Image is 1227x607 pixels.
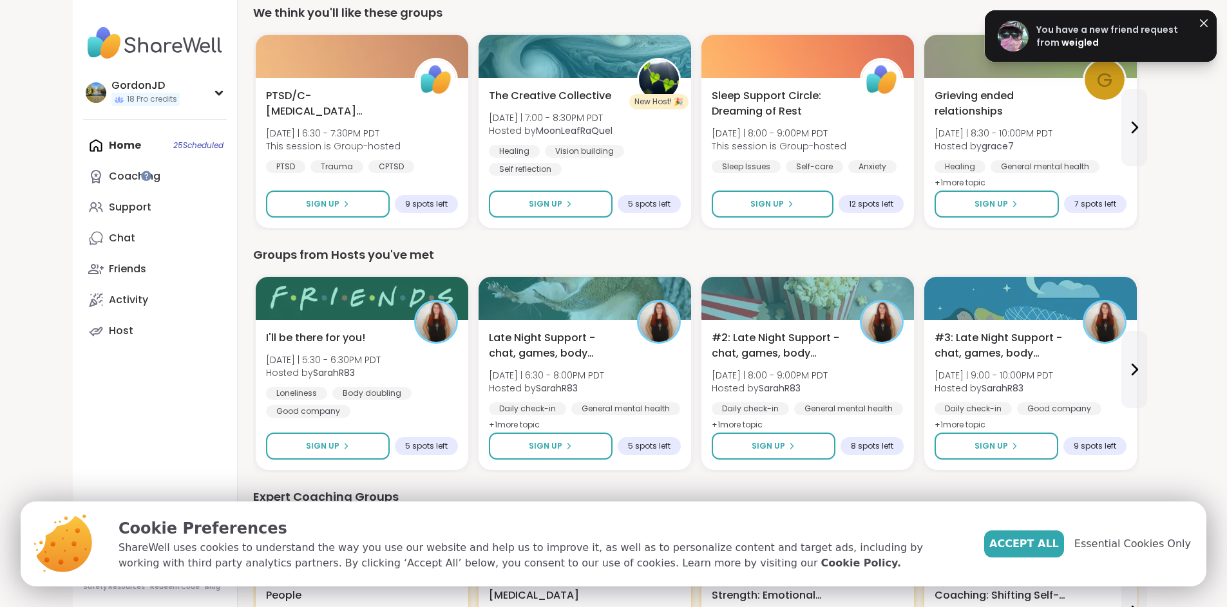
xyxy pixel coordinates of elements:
[119,540,964,571] p: ShareWell uses cookies to understand the way you use our website and help us to improve it, as we...
[991,160,1099,173] div: General mental health
[416,60,456,100] img: ShareWell
[712,402,789,415] div: Daily check-in
[628,441,671,451] span: 5 spots left
[253,488,1139,506] div: Expert Coaching Groups
[141,171,151,181] iframe: Spotlight
[266,140,401,153] span: This session is Group-hosted
[150,583,200,592] a: Redeem Code
[266,572,400,603] span: Dealing with Difficult People
[629,94,689,109] div: New Host! 🎉
[489,402,566,415] div: Daily check-in
[1074,536,1191,552] span: Essential Cookies Only
[1061,36,1099,49] span: weigled
[83,583,145,592] a: Safety Resources
[313,366,355,379] b: SarahR83
[306,440,339,452] span: Sign Up
[712,127,846,140] span: [DATE] | 8:00 - 9:00PM PDT
[639,302,679,342] img: SarahR83
[83,161,227,192] a: Coaching
[998,21,1029,51] img: ShareWell Member
[83,285,227,315] a: Activity
[489,124,613,137] span: Hosted by
[489,145,540,158] div: Healing
[862,302,902,342] img: SarahR83
[109,200,151,214] div: Support
[109,262,146,276] div: Friends
[759,382,801,395] b: SarahR83
[368,160,414,173] div: CPTSD
[332,387,412,400] div: Body doubling
[998,21,1204,51] a: ShareWell MemberYou have a new friend request from weigled
[712,191,833,218] button: Sign Up
[489,330,623,361] span: Late Night Support - chat, games, body double
[253,246,1139,264] div: Groups from Hosts you've met
[628,199,671,209] span: 5 spots left
[639,60,679,100] img: MoonLeafRaQuel
[1017,402,1101,415] div: Good company
[712,88,846,119] span: Sleep Support Circle: Dreaming of Rest
[266,160,305,173] div: PTSD
[1097,65,1112,95] span: g
[119,517,964,540] p: Cookie Preferences
[935,191,1059,218] button: Sign Up
[489,433,613,460] button: Sign Up
[849,199,893,209] span: 12 spots left
[109,231,135,245] div: Chat
[712,140,846,153] span: This session is Group-hosted
[266,88,400,119] span: PTSD/C-[MEDICAL_DATA] Support Group
[109,324,133,338] div: Host
[489,572,623,603] span: Mindfulness for [MEDICAL_DATA]
[266,433,390,460] button: Sign Up
[306,198,339,210] span: Sign Up
[489,369,604,382] span: [DATE] | 6:30 - 8:00PM PDT
[86,82,106,103] img: GordonJD
[935,88,1069,119] span: Grieving ended relationships
[975,198,1008,210] span: Sign Up
[712,369,828,382] span: [DATE] | 8:00 - 9:00PM PDT
[794,402,903,415] div: General mental health
[405,199,448,209] span: 9 spots left
[989,536,1059,552] span: Accept All
[935,382,1053,395] span: Hosted by
[935,160,985,173] div: Healing
[862,60,902,100] img: ShareWell
[935,330,1069,361] span: #3: Late Night Support - chat, games, body double
[489,111,613,124] span: [DATE] | 7:00 - 8:30PM PDT
[935,369,1053,382] span: [DATE] | 9:00 - 10:00PM PDT
[851,441,893,451] span: 8 spots left
[266,405,350,418] div: Good company
[935,572,1069,603] span: Cognitive Behavioral Coaching: Shifting Self-Talk
[786,160,843,173] div: Self-care
[109,169,160,183] div: Coaching
[1074,199,1116,209] span: 7 spots left
[489,88,611,104] span: The Creative Collective
[83,254,227,285] a: Friends
[935,140,1052,153] span: Hosted by
[127,94,177,105] span: 18 Pro credits
[935,127,1052,140] span: [DATE] | 8:30 - 10:00PM PDT
[489,382,604,395] span: Hosted by
[848,160,897,173] div: Anxiety
[205,583,220,592] a: Blog
[83,315,227,346] a: Host
[266,127,401,140] span: [DATE] | 6:30 - 7:30PM PDT
[821,556,901,571] a: Cookie Policy.
[1036,23,1178,49] span: You have a new friend request from
[266,353,381,366] span: [DATE] | 5:30 - 6:30PM PDT
[935,402,1012,415] div: Daily check-in
[310,160,363,173] div: Trauma
[83,21,227,66] img: ShareWell Nav Logo
[545,145,624,158] div: Vision building
[982,140,1014,153] b: grace7
[712,382,828,395] span: Hosted by
[935,433,1058,460] button: Sign Up
[111,79,180,93] div: GordonJD
[266,387,327,400] div: Loneliness
[253,4,1139,22] div: We think you'll like these groups
[416,302,456,342] img: SarahR83
[1074,441,1116,451] span: 9 spots left
[529,198,562,210] span: Sign Up
[712,572,846,603] span: Cultivating Inner Strength: Emotional Regulation
[536,124,613,137] b: MoonLeafRaQuel
[975,440,1008,452] span: Sign Up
